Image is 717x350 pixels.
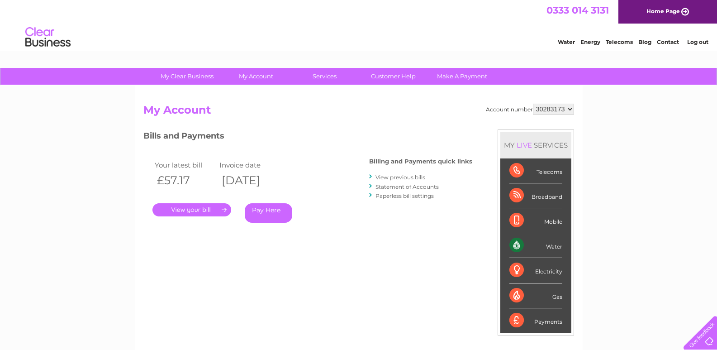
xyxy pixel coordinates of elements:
[356,68,431,85] a: Customer Help
[606,38,633,45] a: Telecoms
[509,283,562,308] div: Gas
[152,203,231,216] a: .
[25,24,71,51] img: logo.png
[486,104,574,115] div: Account number
[152,171,218,190] th: £57.17
[217,171,282,190] th: [DATE]
[218,68,293,85] a: My Account
[143,129,472,145] h3: Bills and Payments
[638,38,651,45] a: Blog
[287,68,362,85] a: Services
[509,158,562,183] div: Telecoms
[150,68,224,85] a: My Clear Business
[217,159,282,171] td: Invoice date
[500,132,571,158] div: MY SERVICES
[375,183,439,190] a: Statement of Accounts
[558,38,575,45] a: Water
[375,192,434,199] a: Paperless bill settings
[369,158,472,165] h4: Billing and Payments quick links
[509,258,562,283] div: Electricity
[245,203,292,223] a: Pay Here
[509,183,562,208] div: Broadband
[509,208,562,233] div: Mobile
[657,38,679,45] a: Contact
[509,233,562,258] div: Water
[687,38,708,45] a: Log out
[143,104,574,121] h2: My Account
[425,68,499,85] a: Make A Payment
[375,174,425,181] a: View previous bills
[145,5,573,44] div: Clear Business is a trading name of Verastar Limited (registered in [GEOGRAPHIC_DATA] No. 3667643...
[152,159,218,171] td: Your latest bill
[509,308,562,333] div: Payments
[580,38,600,45] a: Energy
[515,141,534,149] div: LIVE
[546,5,609,16] a: 0333 014 3131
